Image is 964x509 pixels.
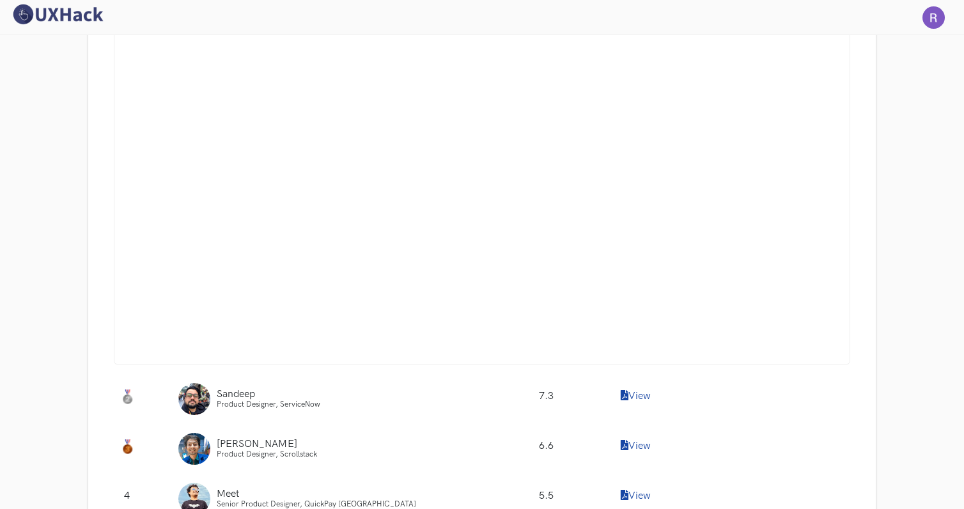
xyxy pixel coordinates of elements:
[482,424,611,474] div: 6.6
[922,6,945,29] img: Your profile pic
[217,499,416,509] span: Senior Product Designer, QuickPay [GEOGRAPHIC_DATA]
[10,3,105,26] img: UXHack logo
[178,383,210,415] img: Profile photo
[217,488,239,500] span: Meet
[621,490,651,502] a: View
[217,450,317,459] span: Product Designer, Scrollstack
[120,389,135,405] img: Silver Medal
[217,438,297,450] span: [PERSON_NAME]
[120,439,135,455] img: Bronze Medal
[621,440,651,452] a: View
[178,433,210,465] img: Profile photo
[621,390,651,402] a: View
[217,489,416,509] a: Meet Senior Product Designer, QuickPay [GEOGRAPHIC_DATA]
[124,35,840,354] iframe: To enrich screen reader interactions, please activate Accessibility in Grammarly extension settings
[217,439,317,459] a: [PERSON_NAME] Product Designer, Scrollstack
[482,374,611,424] div: 7.3
[217,389,320,409] a: Sandeep Product Designer, ServiceNow
[217,400,320,409] span: Product Designer, ServiceNow
[217,388,255,400] span: Sandeep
